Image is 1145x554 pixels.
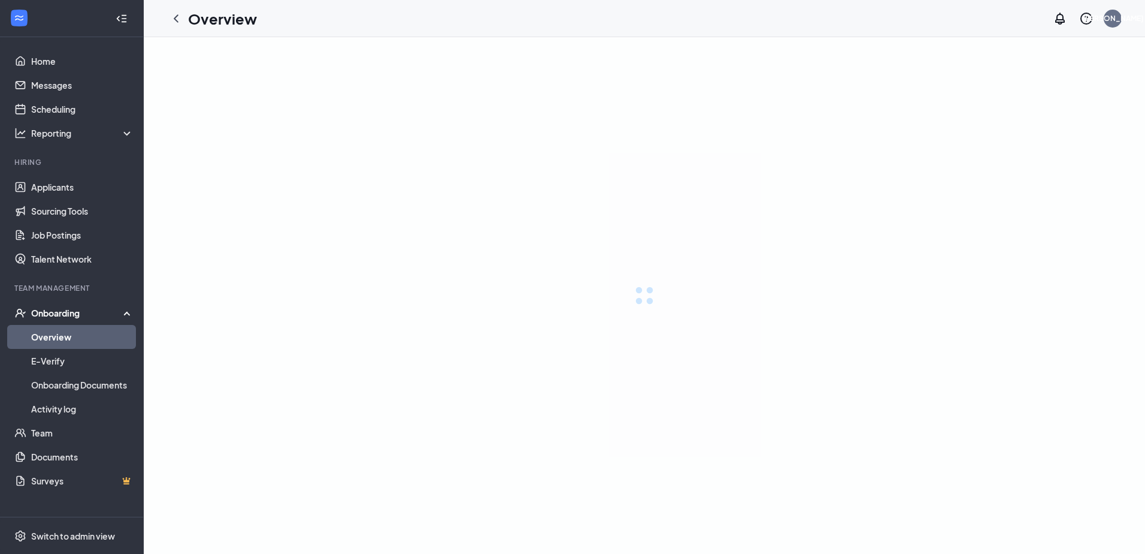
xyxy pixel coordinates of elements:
div: Hiring [14,157,131,167]
a: Job Postings [31,223,134,247]
div: Reporting [31,127,134,139]
h1: Overview [188,8,257,29]
svg: UserCheck [14,307,26,319]
svg: WorkstreamLogo [13,12,25,24]
a: Scheduling [31,97,134,121]
a: Documents [31,445,134,469]
svg: Notifications [1053,11,1067,26]
a: Home [31,49,134,73]
svg: Analysis [14,127,26,139]
a: Applicants [31,175,134,199]
a: Team [31,421,134,445]
a: Overview [31,325,134,349]
div: Switch to admin view [31,530,115,542]
a: Sourcing Tools [31,199,134,223]
a: Talent Network [31,247,134,271]
a: Onboarding Documents [31,373,134,397]
svg: ChevronLeft [169,11,183,26]
svg: Collapse [116,13,128,25]
a: Activity log [31,397,134,421]
div: [PERSON_NAME] [1082,13,1144,23]
a: E-Verify [31,349,134,373]
a: SurveysCrown [31,469,134,493]
svg: QuestionInfo [1079,11,1093,26]
div: Onboarding [31,307,134,319]
div: Team Management [14,283,131,293]
a: Messages [31,73,134,97]
svg: Settings [14,530,26,542]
